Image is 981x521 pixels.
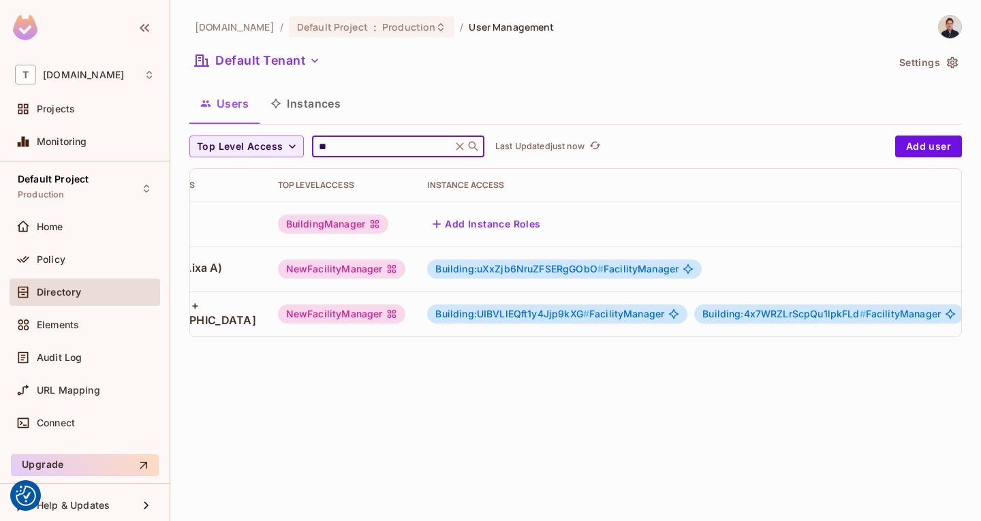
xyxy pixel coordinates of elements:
[37,417,75,428] span: Connect
[197,138,283,155] span: Top Level Access
[278,180,406,191] div: Top Level Access
[702,309,941,319] span: FacilityManager
[37,136,87,147] span: Monitoring
[37,104,75,114] span: Projects
[189,50,326,72] button: Default Tenant
[37,352,82,363] span: Audit Log
[495,141,585,152] p: Last Updated just now
[37,287,81,298] span: Directory
[469,20,554,33] span: User Management
[13,15,37,40] img: SReyMgAAAABJRU5ErkJggg==
[18,174,89,185] span: Default Project
[702,308,866,319] span: Building:4x7WRZLrScpQu1lpkFLd
[587,138,604,155] button: refresh
[435,263,604,274] span: Building:uXxZjb6NruZFSERgGObO
[585,138,604,155] span: Click to refresh data
[37,319,79,330] span: Elements
[583,308,589,319] span: #
[37,221,63,232] span: Home
[195,20,275,33] span: the active workspace
[11,454,159,476] button: Upgrade
[189,136,304,157] button: Top Level Access
[597,263,604,274] span: #
[16,486,36,506] img: Revisit consent button
[278,215,388,234] div: BuildingManager
[427,180,964,191] div: Instance Access
[189,86,260,121] button: Users
[460,20,463,33] li: /
[895,136,962,157] button: Add user
[15,65,36,84] span: T
[18,189,65,200] span: Production
[382,20,435,33] span: Production
[278,304,406,323] div: NewFacilityManager
[260,86,352,121] button: Instances
[435,308,589,319] span: Building:UIBVLlEQft1y4Jjp9kXG
[138,180,256,191] div: User Details
[373,22,377,33] span: :
[894,52,962,74] button: Settings
[435,309,664,319] span: FacilityManager
[138,215,256,230] span: FW (Ops)
[589,140,601,153] span: refresh
[860,308,866,319] span: #
[297,20,368,33] span: Default Project
[16,486,36,506] button: Consent Preferences
[280,20,283,33] li: /
[427,213,546,235] button: Add Instance Roles
[37,500,110,511] span: Help & Updates
[138,260,256,275] span: AL (BNP Lixa A)
[37,254,65,265] span: Policy
[939,16,961,38] img: Florian Wattin
[138,298,256,328] span: FW (Ops) + [GEOGRAPHIC_DATA]
[435,264,679,274] span: FacilityManager
[278,259,406,279] div: NewFacilityManager
[37,385,100,396] span: URL Mapping
[43,69,124,80] span: Workspace: thermosphr.com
